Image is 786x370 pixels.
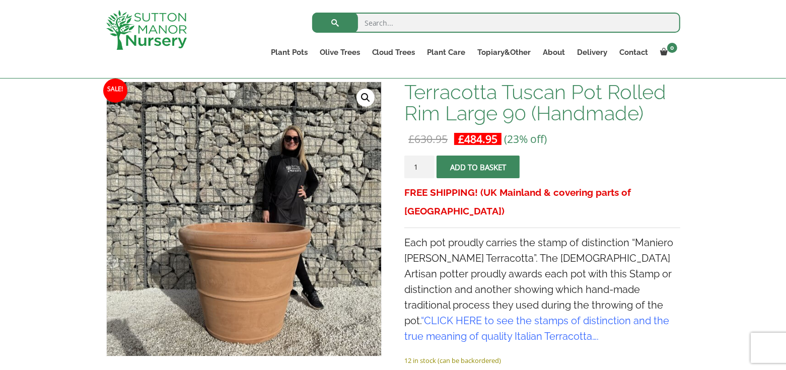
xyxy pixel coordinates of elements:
p: 12 in stock (can be backordered) [404,354,680,366]
a: View full-screen image gallery [356,89,375,107]
bdi: 630.95 [408,132,448,146]
button: Add to basket [437,156,520,178]
input: Search... [312,13,680,33]
a: Contact [614,45,655,59]
h3: FREE SHIPPING! (UK Mainland & covering parts of [GEOGRAPHIC_DATA]) [404,183,680,220]
span: £ [408,132,414,146]
a: Plant Pots [265,45,314,59]
a: Olive Trees [314,45,366,59]
a: 0 [655,45,680,59]
a: Cloud Trees [366,45,421,59]
a: Topiary&Other [472,45,537,59]
span: 0 [667,43,677,53]
span: Sale! [103,79,127,103]
h1: Terracotta Tuscan Pot Rolled Rim Large 90 (Handmade) [404,82,680,124]
span: “ …. [404,315,669,342]
a: About [537,45,571,59]
span: (23% off) [504,132,547,146]
a: Delivery [571,45,614,59]
bdi: 484.95 [458,132,497,146]
a: CLICK HERE to see the stamps of distinction and the true meaning of quality Italian Terracotta [404,315,669,342]
span: £ [458,132,464,146]
input: Product quantity [404,156,435,178]
img: logo [106,10,187,50]
a: Plant Care [421,45,472,59]
span: Each pot proudly carries the stamp of distinction “Maniero [PERSON_NAME] Terracotta”. The [DEMOGR... [404,237,673,342]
